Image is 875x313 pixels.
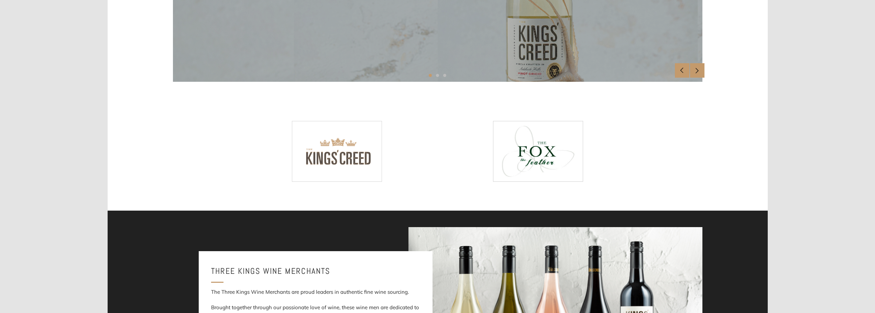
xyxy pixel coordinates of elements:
button: 2 [436,74,439,77]
h3: Three Kings Wine Merchants [211,264,420,278]
p: The Three Kings Wine Merchants are proud leaders in authentic fine wine sourcing. [211,287,420,297]
button: 3 [443,74,446,77]
button: 1 [429,74,432,77]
